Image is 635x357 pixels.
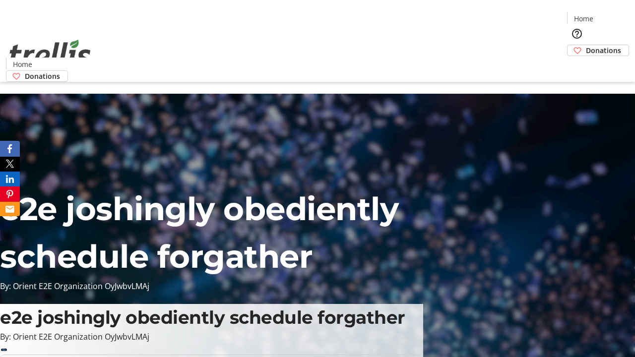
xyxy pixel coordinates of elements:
[574,13,593,24] span: Home
[567,56,587,76] button: Cart
[25,71,60,81] span: Donations
[568,13,599,24] a: Home
[6,70,68,82] a: Donations
[13,59,32,69] span: Home
[6,29,94,78] img: Orient E2E Organization OyJwbvLMAj's Logo
[6,59,38,69] a: Home
[586,45,621,56] span: Donations
[567,45,629,56] a: Donations
[567,24,587,44] button: Help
